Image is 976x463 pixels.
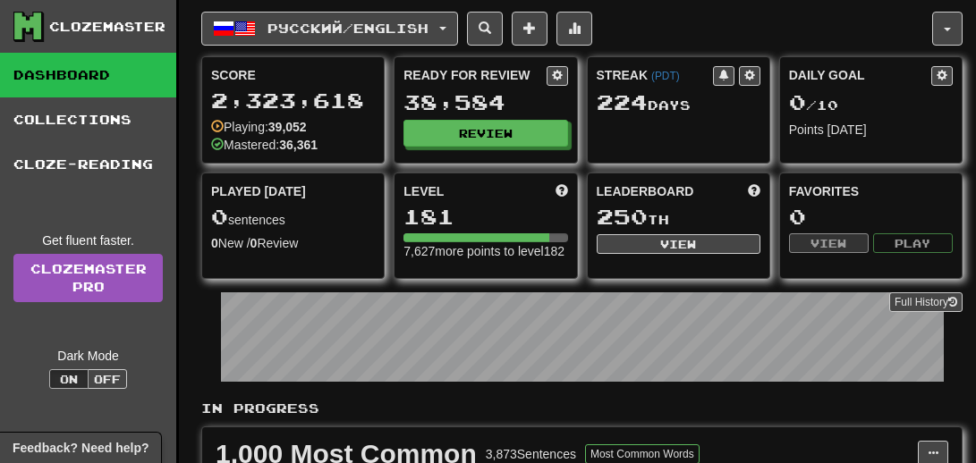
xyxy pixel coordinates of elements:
button: Search sentences [467,12,503,46]
div: 0 [789,206,953,228]
span: Score more points to level up [556,182,568,200]
div: Streak [597,66,713,84]
a: (PDT) [651,70,680,82]
div: Day s [597,91,760,114]
div: 7,627 more points to level 182 [403,242,567,260]
strong: 36,361 [279,138,318,152]
div: th [597,206,760,229]
span: 0 [211,204,228,229]
span: Leaderboard [597,182,694,200]
button: Русский/English [201,12,458,46]
button: On [49,369,89,389]
div: sentences [211,206,375,229]
span: 250 [597,204,648,229]
div: Dark Mode [13,347,163,365]
button: Off [88,369,127,389]
div: Points [DATE] [789,121,953,139]
div: 181 [403,206,567,228]
span: 224 [597,89,648,114]
span: 0 [789,89,806,114]
div: Ready for Review [403,66,546,84]
div: Favorites [789,182,953,200]
span: Русский / English [267,21,429,36]
span: Level [403,182,444,200]
div: Score [211,66,375,84]
button: View [597,234,760,254]
strong: 0 [250,236,258,250]
div: Get fluent faster. [13,231,163,249]
a: ClozemasterPro [13,254,163,302]
div: 3,873 Sentences [486,445,576,463]
strong: 0 [211,236,218,250]
button: View [789,233,869,253]
div: Clozemaster [49,18,165,36]
button: More stats [556,12,592,46]
div: Daily Goal [789,66,931,86]
button: Review [403,120,567,147]
span: Played [DATE] [211,182,306,200]
button: Full History [889,292,963,312]
span: This week in points, UTC [748,182,760,200]
div: Playing: [211,118,307,136]
p: In Progress [201,400,963,417]
strong: 39,052 [268,120,307,134]
div: New / Review [211,234,375,252]
div: 2,323,618 [211,89,375,112]
span: / 10 [789,97,838,113]
button: Play [873,233,953,253]
button: Add sentence to collection [512,12,547,46]
span: Open feedback widget [13,439,149,457]
div: Mastered: [211,136,318,154]
div: 38,584 [403,91,567,114]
